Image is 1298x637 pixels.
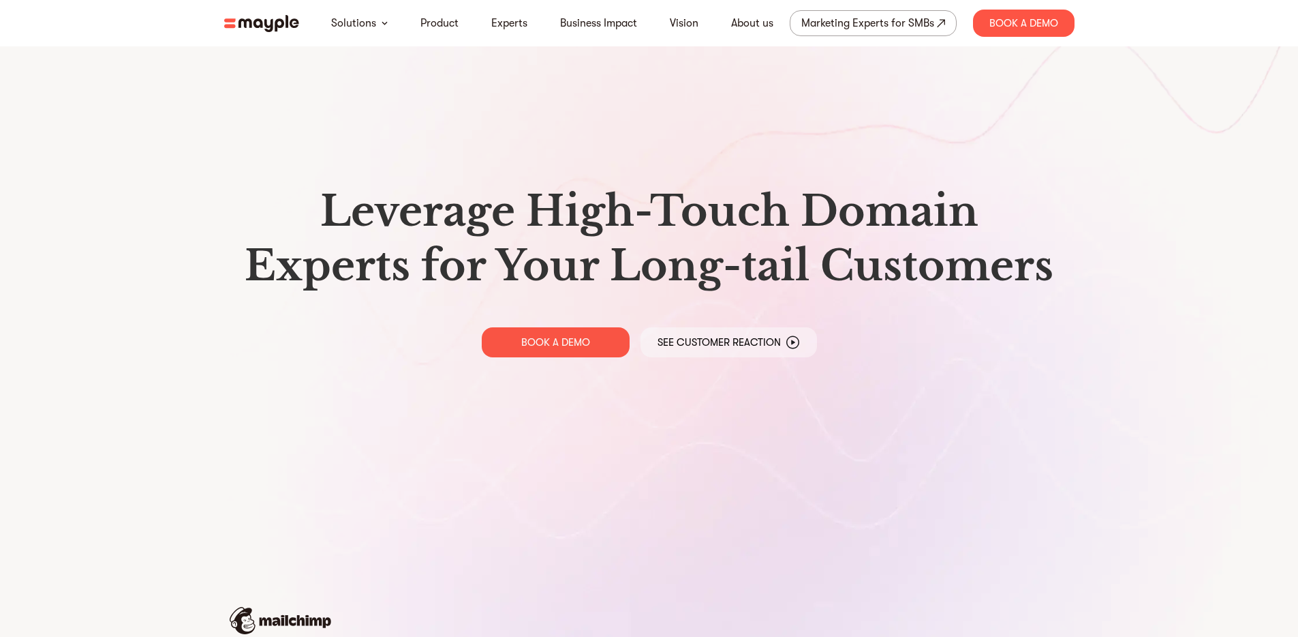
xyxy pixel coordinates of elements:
a: See Customer Reaction [640,327,817,357]
a: Product [420,15,459,31]
p: BOOK A DEMO [521,336,590,349]
p: See Customer Reaction [658,336,781,349]
a: Experts [491,15,527,31]
div: Marketing Experts for SMBs [801,14,934,33]
img: arrow-down [382,21,388,25]
img: mailchimp-logo [230,607,331,634]
img: mayple-logo [224,15,299,32]
a: BOOK A DEMO [482,327,630,357]
a: Vision [670,15,698,31]
a: Marketing Experts for SMBs [790,10,957,36]
a: Business Impact [560,15,637,31]
div: Book A Demo [973,10,1075,37]
a: Solutions [331,15,376,31]
h1: Leverage High-Touch Domain Experts for Your Long-tail Customers [235,184,1064,293]
a: About us [731,15,773,31]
